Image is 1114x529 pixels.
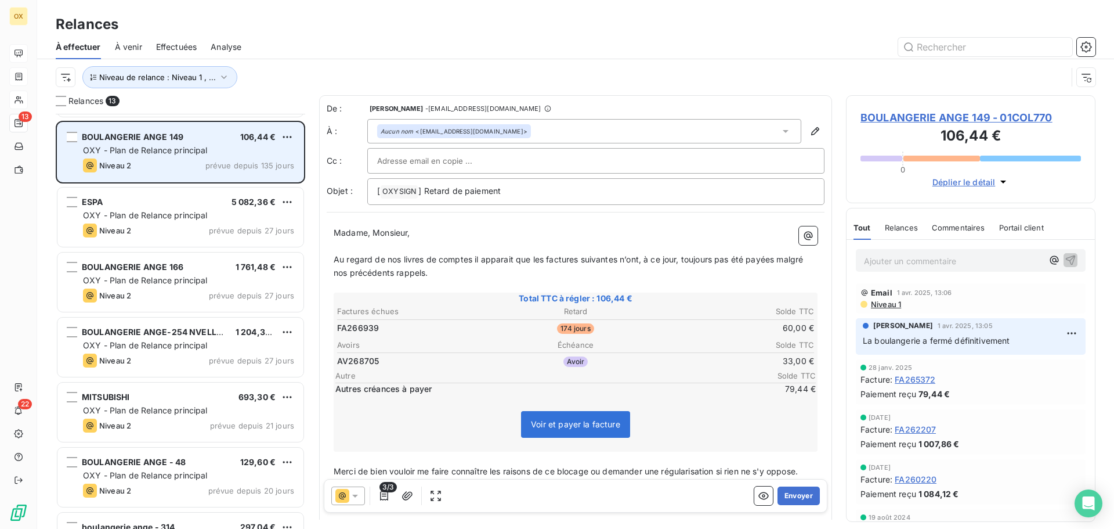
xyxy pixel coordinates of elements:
span: prévue depuis 20 jours [208,486,294,495]
span: Facture : [860,423,892,436]
td: 33,00 € [656,355,815,368]
span: Relances [885,223,918,232]
div: Open Intercom Messenger [1075,490,1102,517]
span: Avoir [563,357,588,367]
span: 1 204,34 € [236,327,278,337]
span: [PERSON_NAME] [873,321,933,331]
div: OX [9,7,28,26]
span: OXYSIGN [381,185,418,199]
h3: 106,44 € [860,125,1081,149]
div: grid [56,114,305,529]
span: 5 082,36 € [232,197,276,207]
span: Paiement reçu [860,388,916,400]
input: Rechercher [898,38,1072,56]
span: ] Retard de paiement [418,186,501,196]
th: Solde TTC [656,305,815,318]
span: Madame, Monsieur, [334,228,410,237]
span: Facture : [860,373,892,386]
span: Niveau 2 [99,421,131,430]
td: AV268705 [337,355,495,368]
span: Déplier le détail [932,176,996,188]
span: Voir et payer la facture [531,419,620,429]
span: 3/3 [379,482,397,492]
span: 1 761,48 € [236,262,276,272]
span: 106,44 € [240,132,276,142]
span: OXY - Plan de Relance principal [83,145,208,155]
span: Tout [853,223,871,232]
span: Paiement reçu [860,438,916,450]
span: Analyse [211,41,241,53]
button: Envoyer [777,487,820,505]
span: [DATE] [869,464,891,471]
span: Merci de bien vouloir me faire connaître les raisons de ce blocage ou demander une régularisation... [334,466,798,476]
span: 28 janv. 2025 [869,364,912,371]
span: FA266939 [337,322,379,334]
th: Retard [496,305,654,318]
span: 19 août 2024 [869,514,910,521]
span: Niveau 2 [99,486,131,495]
span: FA260220 [895,473,936,485]
span: Autres créances à payer [335,383,744,395]
span: OXY - Plan de Relance principal [83,470,208,480]
span: Paiement reçu [860,488,916,500]
span: BOULANGERIE ANGE 149 - 01COL770 [860,110,1081,125]
span: ESPA [82,197,103,207]
span: 174 jours [557,323,594,334]
span: Objet : [327,186,353,196]
label: À : [327,125,367,137]
span: 1 avr. 2025, 13:06 [897,289,952,296]
th: Avoirs [337,339,495,351]
span: Niveau 2 [99,226,131,235]
span: Au regard de nos livres de comptes il apparait que les factures suivantes n’ont, à ce jour, toujo... [334,254,805,278]
th: Factures échues [337,305,495,318]
span: BOULANGERIE ANGE 149 [82,132,183,142]
span: prévue depuis 27 jours [209,356,294,365]
span: Effectuées [156,41,197,53]
span: Autre [335,371,746,380]
label: Cc : [327,155,367,167]
span: BOULANGERIE ANGE-254 NVELLE GE [82,327,236,337]
span: 13 [19,111,32,122]
th: Solde TTC [656,339,815,351]
input: Adresse email en copie ... [377,152,502,170]
span: À venir [115,41,142,53]
span: Email [871,288,892,297]
span: OXY - Plan de Relance principal [83,340,208,350]
span: 693,30 € [238,392,276,402]
span: prévue depuis 135 jours [205,161,294,170]
span: - [EMAIL_ADDRESS][DOMAIN_NAME] [425,105,541,112]
span: MITSUBISHI [82,392,130,402]
span: 1 084,12 € [918,488,959,500]
span: Relances [68,95,103,107]
span: OXY - Plan de Relance principal [83,210,208,220]
span: Total TTC à régler : 106,44 € [335,293,816,304]
span: [ [377,186,380,196]
img: Logo LeanPay [9,503,28,522]
th: Échéance [496,339,654,351]
button: Niveau de relance : Niveau 1 , ... [82,66,237,88]
span: [DATE] [869,414,891,421]
span: 13 [106,96,119,106]
span: Solde TTC [746,371,816,380]
span: 79,44 € [746,383,816,395]
span: 79,44 € [918,388,950,400]
span: À effectuer [56,41,101,53]
span: Niveau 2 [99,291,131,300]
span: 1 007,86 € [918,438,960,450]
span: Portail client [999,223,1044,232]
td: 60,00 € [656,322,815,334]
button: Déplier le détail [929,175,1013,189]
span: Commentaires [932,223,985,232]
span: OXY - Plan de Relance principal [83,275,208,285]
span: 1 avr. 2025, 13:05 [938,322,993,329]
span: 129,60 € [240,457,276,467]
span: De : [327,103,367,114]
span: La boulangerie a fermé définitivement [863,336,1010,346]
span: [PERSON_NAME] [370,105,423,112]
span: prévue depuis 21 jours [210,421,294,430]
span: Niveau 2 [99,161,131,170]
span: prévue depuis 27 jours [209,226,294,235]
span: FA265372 [895,373,935,386]
span: BOULANGERIE ANGE 166 [82,262,183,272]
span: 22 [18,399,32,409]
